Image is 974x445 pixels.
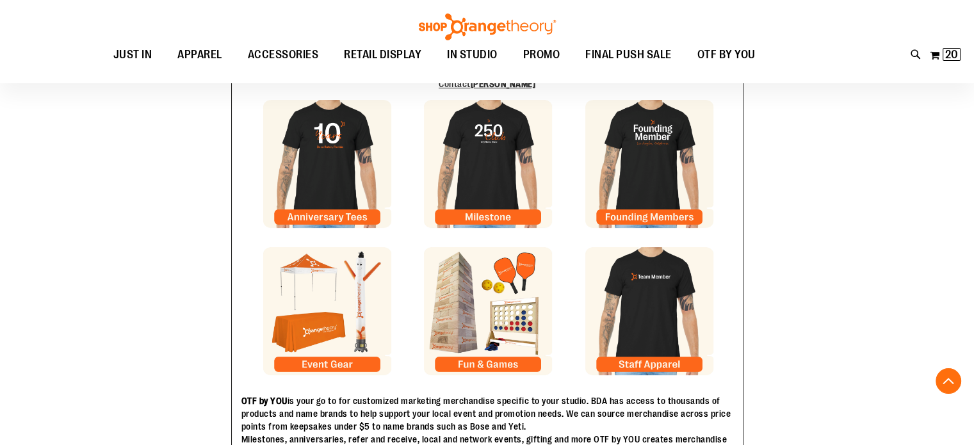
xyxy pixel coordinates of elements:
[447,40,498,69] span: IN STUDIO
[424,100,552,228] img: Milestone Tile
[344,40,421,69] span: RETAIL DISPLAY
[585,247,713,375] img: Founding Member Tile
[585,100,713,228] img: Founding Member Tile
[241,396,288,406] strong: OTF by YOU
[248,40,319,69] span: ACCESSORIES
[439,79,535,89] a: Contact[PERSON_NAME]
[424,247,552,375] img: Milestone Tile
[113,40,152,69] span: JUST IN
[263,100,391,228] img: Anniversary Tile
[936,368,961,394] button: Back To Top
[263,247,391,375] img: Anniversary Tile
[945,48,958,61] span: 20
[417,13,558,40] img: Shop Orangetheory
[523,40,560,69] span: PROMO
[585,40,672,69] span: FINAL PUSH SALE
[697,40,756,69] span: OTF BY YOU
[177,40,222,69] span: APPAREL
[471,79,536,89] b: [PERSON_NAME]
